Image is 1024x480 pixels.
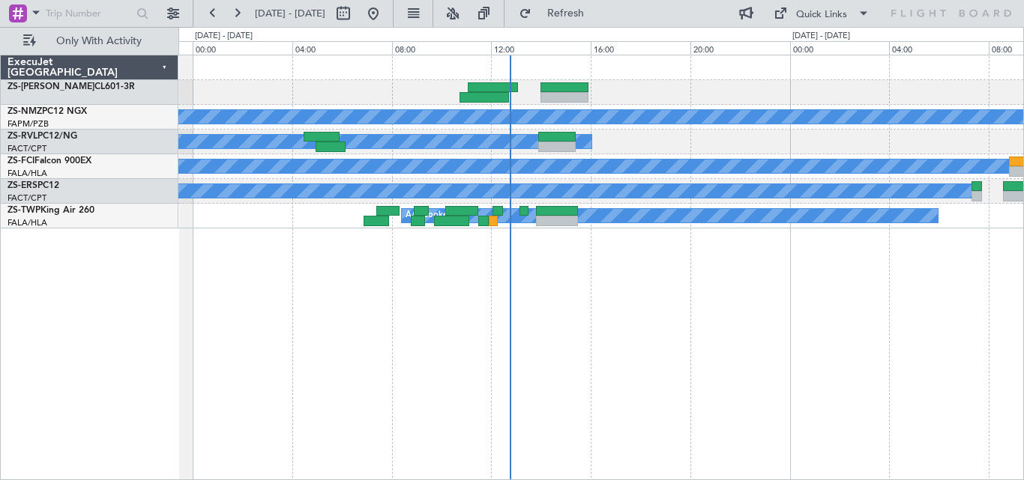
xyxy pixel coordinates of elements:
a: ZS-NMZPC12 NGX [7,107,87,116]
div: 20:00 [690,41,790,55]
div: 16:00 [591,41,690,55]
span: ZS-ERS [7,181,37,190]
span: ZS-FCI [7,157,34,165]
div: 04:00 [292,41,392,55]
button: Only With Activity [16,29,163,53]
span: Only With Activity [39,36,158,46]
span: [DATE] - [DATE] [255,7,325,20]
span: ZS-[PERSON_NAME] [7,82,94,91]
a: ZS-TWPKing Air 260 [7,206,94,215]
button: Refresh [512,1,602,25]
a: FACT/CPT [7,192,46,204]
div: 12:00 [491,41,591,55]
button: Quick Links [766,1,877,25]
a: ZS-FCIFalcon 900EX [7,157,91,165]
div: 00:00 [193,41,292,55]
div: 08:00 [392,41,492,55]
span: Refresh [534,8,597,19]
div: 04:00 [889,41,989,55]
a: ZS-RVLPC12/NG [7,132,77,141]
a: FALA/HLA [7,168,47,179]
div: [DATE] - [DATE] [195,30,253,43]
span: ZS-RVL [7,132,37,141]
div: Quick Links [796,7,847,22]
a: ZS-ERSPC12 [7,181,59,190]
input: Trip Number [46,2,132,25]
div: [DATE] - [DATE] [792,30,850,43]
span: ZS-TWP [7,206,40,215]
span: ZS-NMZ [7,107,42,116]
a: FACT/CPT [7,143,46,154]
div: A/C Booked [406,204,453,227]
div: 00:00 [790,41,890,55]
a: FALA/HLA [7,217,47,228]
a: FAPM/PZB [7,118,49,130]
a: ZS-[PERSON_NAME]CL601-3R [7,82,135,91]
